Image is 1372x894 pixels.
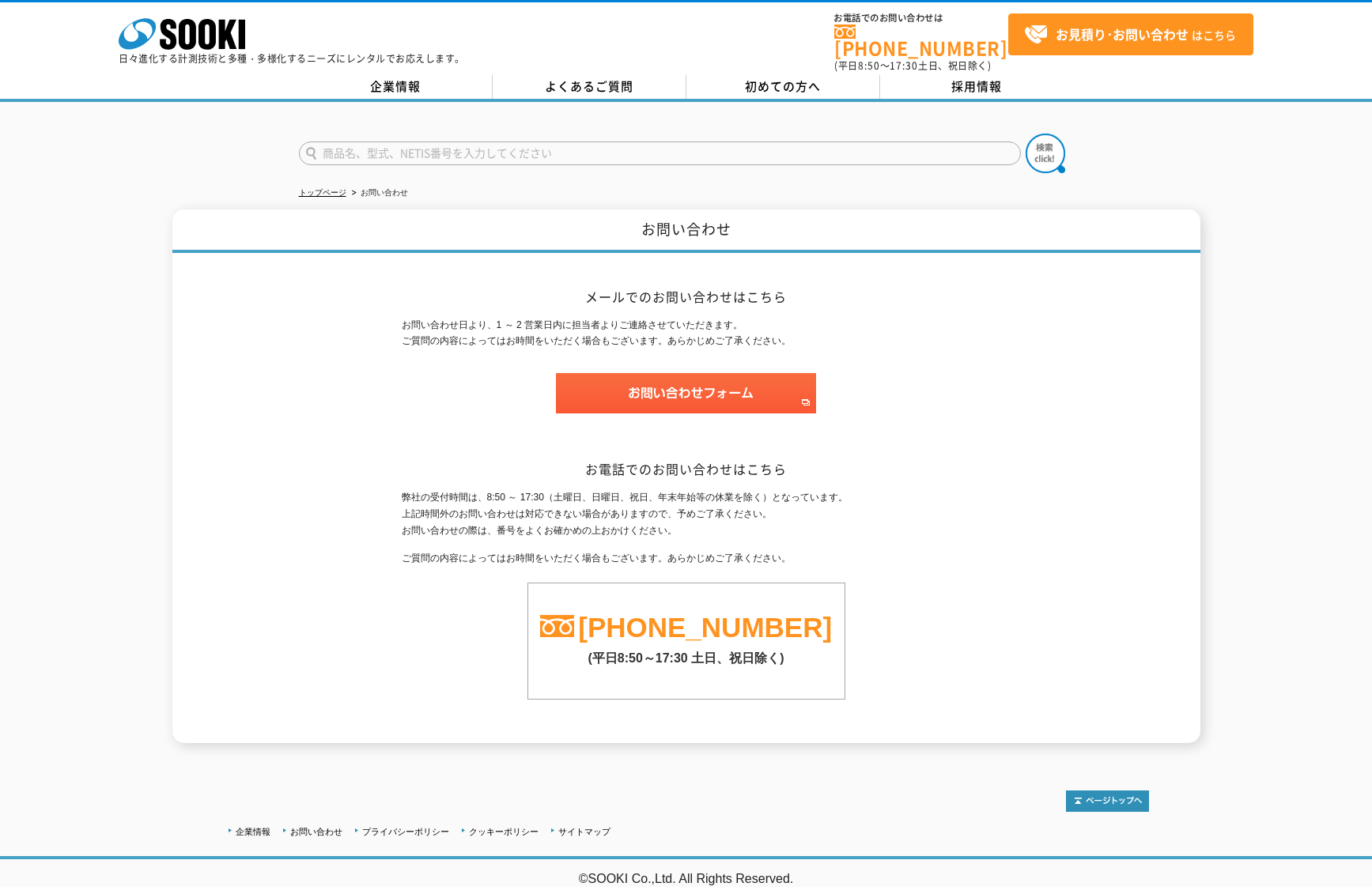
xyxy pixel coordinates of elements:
[402,289,971,305] h2: メールでのお問い合わせはこちら
[578,612,832,643] a: [PHONE_NUMBER]
[834,58,991,73] span: (平日 ～ 土日、祝日除く)
[558,827,610,836] a: サイトマップ
[402,550,971,567] p: ご質問の内容によってはお時間をいただく場合もございます。あらかじめご了承ください。
[119,54,465,63] p: 日々進化する計測技術と多種・多様化するニーズにレンタルでお応えします。
[349,185,408,202] li: お問い合わせ
[402,489,971,538] p: 弊社の受付時間は、8:50 ～ 17:30（土曜日、日曜日、祝日、年末年始等の休業を除く）となっています。 上記時間外のお問い合わせは対応できない場合がありますので、予めご了承ください。 お問い...
[236,827,270,836] a: 企業情報
[299,188,346,197] a: トップページ
[834,25,1008,57] a: [PHONE_NUMBER]
[1008,13,1253,55] a: お見積り･お問い合わせはこちら
[172,209,1200,253] h1: お問い合わせ
[1066,790,1149,812] img: トップページへ
[299,141,1021,165] input: 商品名、型式、NETIS番号を入力してください
[528,643,845,667] p: (平日8:50～17:30 土日、祝日除く)
[858,58,880,73] span: 8:50
[890,58,918,73] span: 17:30
[1024,23,1236,47] span: はこちら
[834,13,1008,23] span: お電話でのお問い合わせは
[493,75,686,99] a: よくあるご質問
[556,399,816,410] a: お問い合わせフォーム
[745,77,821,95] span: 初めての方へ
[1026,134,1065,173] img: btn_search.png
[1056,25,1189,43] strong: お見積り･お問い合わせ
[402,461,971,477] h2: お電話でのお問い合わせはこちら
[556,373,816,413] img: お問い合わせフォーム
[880,75,1074,99] a: 採用情報
[299,75,493,99] a: 企業情報
[290,827,342,836] a: お問い合わせ
[469,827,539,836] a: クッキーポリシー
[362,827,449,836] a: プライバシーポリシー
[402,317,971,350] p: お問い合わせ日より、1 ～ 2 営業日内に担当者よりご連絡させていただきます。 ご質問の内容によってはお時間をいただく場合もございます。あらかじめご了承ください。
[686,75,880,99] a: 初めての方へ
